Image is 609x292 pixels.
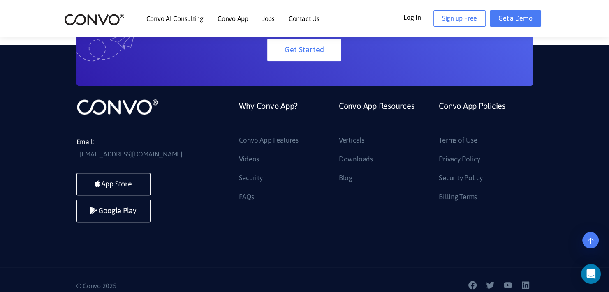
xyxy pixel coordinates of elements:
[439,191,477,204] a: Billing Terms
[339,98,414,134] a: Convo App Resources
[218,15,248,22] a: Convo App
[581,264,601,284] div: Open Intercom Messenger
[146,15,204,22] a: Convo AI Consulting
[339,172,352,185] a: Blog
[433,10,486,27] a: Sign up Free
[439,98,505,134] a: Convo App Policies
[439,172,482,185] a: Security Policy
[239,134,299,147] a: Convo App Features
[76,200,151,222] a: Google Play
[64,13,125,26] img: logo_2.png
[76,98,159,115] img: logo_not_found
[80,148,183,161] a: [EMAIL_ADDRESS][DOMAIN_NAME]
[233,98,533,209] div: Footer
[490,10,541,27] a: Get a Demo
[262,15,275,22] a: Jobs
[76,173,151,195] a: App Store
[339,153,373,166] a: Downloads
[339,134,364,147] a: Verticals
[239,153,259,166] a: Videos
[289,15,320,22] a: Contact Us
[439,134,477,147] a: Terms of Use
[267,39,341,61] button: Get Started
[239,172,263,185] a: Security
[239,191,254,204] a: FAQs
[439,153,480,166] a: Privacy Policy
[76,136,200,161] li: Email:
[239,98,298,134] a: Why Convo App?
[403,10,433,23] a: Log In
